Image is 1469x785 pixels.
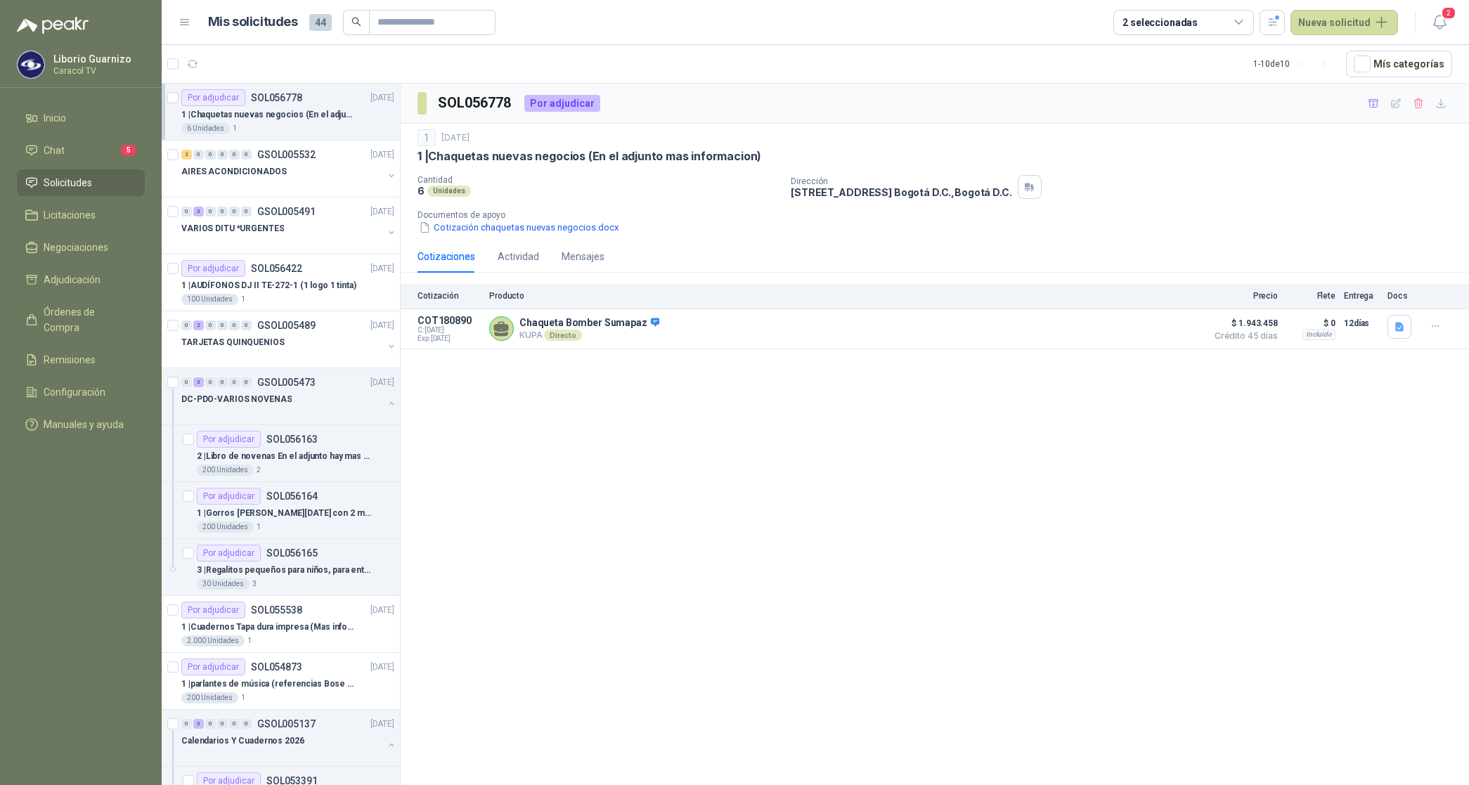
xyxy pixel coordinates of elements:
[193,719,204,729] div: 3
[217,207,228,216] div: 0
[241,294,245,305] p: 1
[257,207,316,216] p: GSOL005491
[217,150,228,160] div: 0
[205,320,216,330] div: 0
[197,521,254,533] div: 200 Unidades
[1302,329,1335,340] div: Incluido
[181,207,192,216] div: 0
[181,621,356,634] p: 1 | Cuadernos Tapa dura impresa (Mas informacion en el adjunto)
[257,377,316,387] p: GSOL005473
[162,84,400,141] a: Por adjudicarSOL056778[DATE] 1 |Chaquetas nuevas negocios (En el adjunto mas informacion)6 Unidades1
[241,150,252,160] div: 0
[1208,332,1278,340] span: Crédito 45 días
[205,719,216,729] div: 0
[370,718,394,731] p: [DATE]
[257,320,316,330] p: GSOL005489
[181,719,192,729] div: 0
[205,150,216,160] div: 0
[208,12,298,32] h1: Mis solicitudes
[44,110,66,126] span: Inicio
[370,661,394,674] p: [DATE]
[17,299,145,341] a: Órdenes de Compra
[181,294,238,305] div: 100 Unidades
[181,203,397,248] a: 0 3 0 0 0 0 GSOL005491[DATE] VARIOS DITU *URGENTES
[181,320,192,330] div: 0
[1208,315,1278,332] span: $ 1.943.458
[418,291,481,301] p: Cotización
[44,384,105,400] span: Configuración
[438,92,513,114] h3: SOL056778
[17,346,145,373] a: Remisiones
[181,659,245,675] div: Por adjudicar
[418,175,779,185] p: Cantidad
[266,548,318,558] p: SOL056165
[162,482,400,539] a: Por adjudicarSOL0561641 |Gorros [PERSON_NAME][DATE] con 2 marcas200 Unidades1
[181,377,192,387] div: 0
[197,488,261,505] div: Por adjudicar
[17,379,145,406] a: Configuración
[544,330,581,341] div: Directo
[181,108,356,122] p: 1 | Chaquetas nuevas negocios (En el adjunto mas informacion)
[53,54,141,64] p: Liborio Guarnizo
[418,210,1463,220] p: Documentos de apoyo
[791,176,1011,186] p: Dirección
[181,165,287,179] p: AIRES ACONDICIONADOS
[181,317,397,362] a: 0 2 0 0 0 0 GSOL005489[DATE] TARJETAS QUINQUENIOS
[418,220,621,235] button: Cotización chaquetas nuevas negocios.docx
[351,17,361,27] span: search
[193,207,204,216] div: 3
[418,249,475,264] div: Cotizaciones
[229,377,240,387] div: 0
[418,149,761,164] p: 1 | Chaquetas nuevas negocios (En el adjunto mas informacion)
[197,578,250,590] div: 30 Unidades
[418,315,481,326] p: COT180890
[162,254,400,311] a: Por adjudicarSOL056422[DATE] 1 |AUDÍFONOS DJ II TE-272-1 (1 logo 1 tinta)100 Unidades1
[44,175,92,190] span: Solicitudes
[1253,53,1335,75] div: 1 - 10 de 10
[17,266,145,293] a: Adjudicación
[181,146,397,191] a: 2 0 0 0 0 0 GSOL005532[DATE] AIRES ACONDICIONADOS
[418,185,425,197] p: 6
[1427,10,1452,35] button: 2
[370,148,394,162] p: [DATE]
[562,249,604,264] div: Mensajes
[427,186,471,197] div: Unidades
[241,320,252,330] div: 0
[370,205,394,219] p: [DATE]
[181,602,245,618] div: Por adjudicar
[370,262,394,275] p: [DATE]
[229,150,240,160] div: 0
[53,67,141,75] p: Caracol TV
[1387,291,1416,301] p: Docs
[370,91,394,105] p: [DATE]
[162,425,400,482] a: Por adjudicarSOL0561632 |Libro de novenas En el adjunto hay mas especificaciones200 Unidades2
[251,605,302,615] p: SOL055538
[181,222,284,235] p: VARIOS DITU *URGENTES
[1208,291,1278,301] p: Precio
[370,604,394,617] p: [DATE]
[193,377,204,387] div: 3
[197,564,372,577] p: 3 | Regalitos pequeños para niños, para entrega en las novenas En el adjunto hay mas especificaci...
[241,692,245,703] p: 1
[524,95,600,112] div: Por adjudicar
[44,304,131,335] span: Órdenes de Compra
[418,335,481,343] span: Exp: [DATE]
[181,150,192,160] div: 2
[193,150,204,160] div: 0
[247,635,252,647] p: 1
[17,105,145,131] a: Inicio
[489,291,1199,301] p: Producto
[1286,291,1335,301] p: Flete
[17,169,145,196] a: Solicitudes
[181,677,356,691] p: 1 | parlantes de música (referencias Bose o Alexa) CON MARCACION 1 LOGO (Mas datos en el adjunto)
[1344,291,1379,301] p: Entrega
[17,411,145,438] a: Manuales y ayuda
[17,202,145,228] a: Licitaciones
[217,320,228,330] div: 0
[252,578,257,590] p: 3
[197,545,261,562] div: Por adjudicar
[519,330,659,341] p: KUPA
[17,17,89,34] img: Logo peakr
[233,123,237,134] p: 1
[1286,315,1335,332] p: $ 0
